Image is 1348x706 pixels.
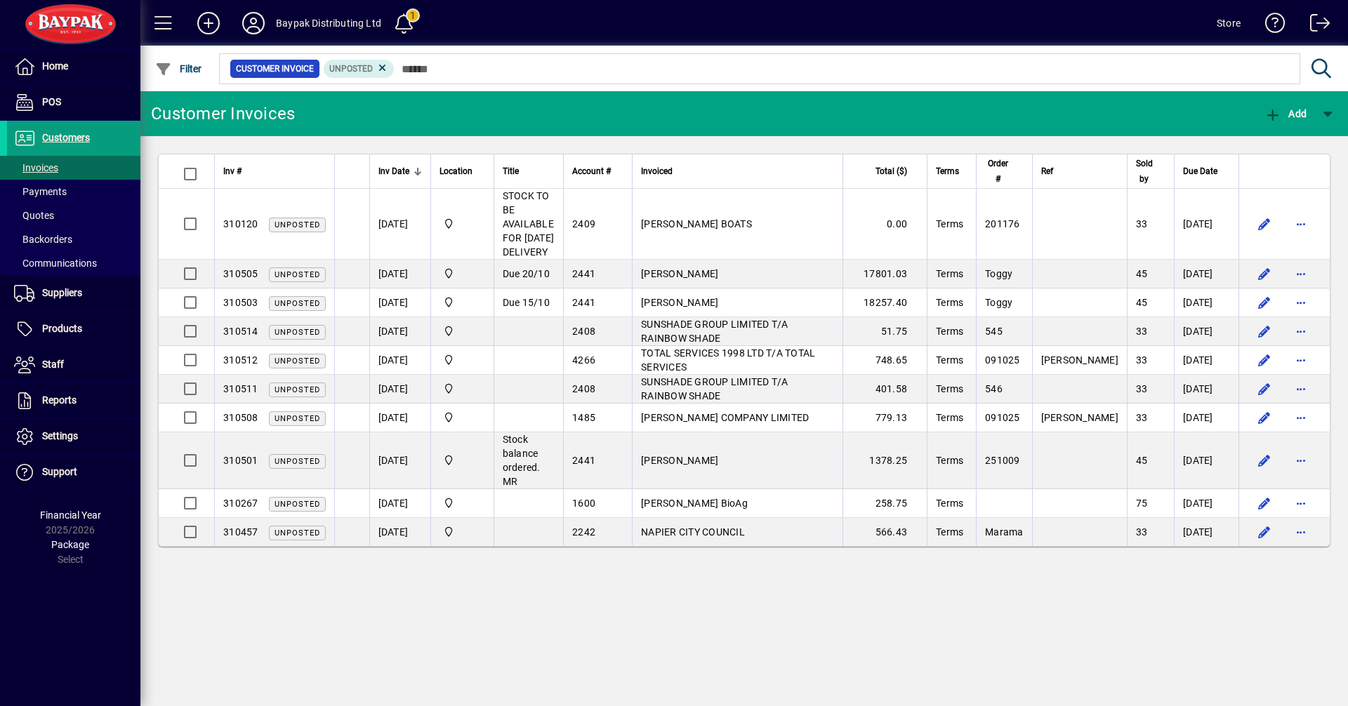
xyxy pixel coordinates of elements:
td: [DATE] [369,317,430,346]
span: POS [42,96,61,107]
button: More options [1290,320,1312,342]
a: Support [7,455,140,490]
button: More options [1290,378,1312,400]
td: [DATE] [369,404,430,432]
span: Baypak - Onekawa [440,524,485,540]
td: 51.75 [842,317,927,346]
span: [PERSON_NAME] [1041,412,1118,423]
span: Terms [936,297,963,308]
span: Staff [42,359,64,370]
span: [PERSON_NAME] BioAg [641,498,748,509]
div: Due Date [1183,164,1230,179]
button: Edit [1253,320,1276,342]
span: Suppliers [42,287,82,298]
td: [DATE] [1174,346,1238,375]
span: Unposted [275,328,320,337]
span: 45 [1136,455,1148,466]
span: Due Date [1183,164,1217,179]
span: Sold by [1136,156,1153,187]
td: 748.65 [842,346,927,375]
span: 45 [1136,268,1148,279]
span: 091025 [985,412,1020,423]
span: Title [503,164,519,179]
span: Baypak - Onekawa [440,453,485,468]
span: 2242 [572,526,595,538]
span: Baypak - Onekawa [440,295,485,310]
div: Location [440,164,485,179]
button: Edit [1253,449,1276,472]
td: [DATE] [1174,317,1238,346]
span: 1600 [572,498,595,509]
span: 310508 [223,412,258,423]
span: Total ($) [875,164,907,179]
span: Location [440,164,473,179]
button: More options [1290,406,1312,429]
mat-chip: Customer Invoice Status: Unposted [324,60,395,78]
span: Order # [985,156,1011,187]
span: 2441 [572,268,595,279]
td: [DATE] [1174,432,1238,489]
div: Account # [572,164,623,179]
button: Add [186,11,231,36]
a: Knowledge Base [1255,3,1286,48]
span: 251009 [985,455,1020,466]
span: Unposted [275,500,320,509]
span: [PERSON_NAME] BOATS [641,218,752,229]
a: Home [7,49,140,84]
button: More options [1290,213,1312,235]
span: Package [51,539,89,550]
span: 545 [985,326,1003,337]
span: 310267 [223,498,258,509]
button: Edit [1253,291,1276,314]
div: Ref [1041,164,1118,179]
td: [DATE] [369,346,430,375]
span: SUNSHADE GROUP LIMITED T/A RAINBOW SHADE [641,376,788,401]
button: More options [1290,291,1312,314]
span: 201176 [985,218,1020,229]
span: 546 [985,383,1003,394]
a: Quotes [7,204,140,227]
span: Filter [155,63,202,74]
span: Terms [936,412,963,423]
td: [DATE] [369,432,430,489]
td: [DATE] [1174,404,1238,432]
span: Baypak - Onekawa [440,266,485,281]
span: 310120 [223,218,258,229]
span: Baypak - Onekawa [440,410,485,425]
td: [DATE] [369,189,430,260]
td: [DATE] [1174,189,1238,260]
span: Baypak - Onekawa [440,324,485,339]
span: Unposted [329,64,373,74]
div: Inv Date [378,164,422,179]
span: 310501 [223,455,258,466]
td: 17801.03 [842,260,927,288]
span: Terms [936,526,963,538]
span: 2441 [572,455,595,466]
span: 75 [1136,498,1148,509]
div: Title [503,164,555,179]
span: Inv # [223,164,242,179]
span: 2441 [572,297,595,308]
button: Edit [1253,213,1276,235]
td: [DATE] [1174,375,1238,404]
a: Backorders [7,227,140,251]
a: Communications [7,251,140,275]
a: Payments [7,180,140,204]
span: [PERSON_NAME] [641,268,718,279]
span: 45 [1136,297,1148,308]
div: Order # [985,156,1024,187]
span: Unposted [275,299,320,308]
div: Sold by [1136,156,1165,187]
td: 401.58 [842,375,927,404]
span: Marama [985,526,1024,538]
span: Account # [572,164,611,179]
button: Edit [1253,406,1276,429]
span: Unposted [275,528,320,538]
span: Backorders [14,234,72,245]
span: 310503 [223,297,258,308]
span: Home [42,60,68,72]
div: Store [1217,12,1241,34]
span: Settings [42,430,78,441]
a: Staff [7,347,140,382]
span: Terms [936,354,963,366]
